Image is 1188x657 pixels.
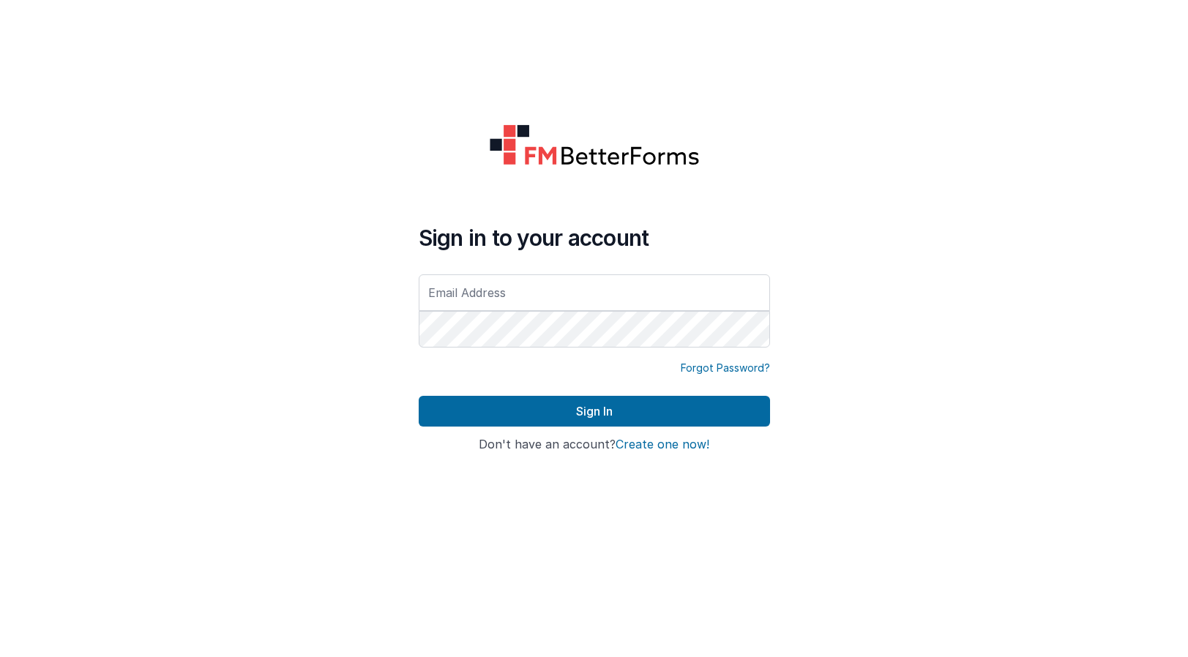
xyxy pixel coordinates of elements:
button: Sign In [419,396,770,427]
h4: Don't have an account? [419,438,770,451]
a: Forgot Password? [681,361,770,375]
button: Create one now! [616,438,709,451]
input: Email Address [419,274,770,311]
h4: Sign in to your account [419,225,770,251]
